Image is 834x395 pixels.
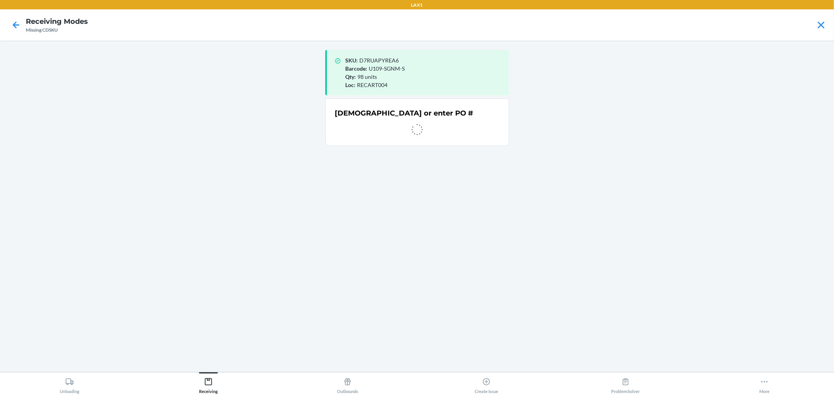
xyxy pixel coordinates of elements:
[417,372,556,394] button: Create Issue
[60,374,79,394] div: Unloading
[346,65,368,72] span: Barcode :
[346,57,358,64] span: SKU :
[337,374,358,394] div: Outbounds
[475,374,498,394] div: Create Issue
[358,73,377,80] span: 98 units
[199,374,218,394] div: Receiving
[139,372,278,394] button: Receiving
[26,27,88,34] div: Missing CDSKU
[360,57,399,64] span: D7RUAPYREA6
[369,65,405,72] span: U109-SGNM-S
[556,372,695,394] button: Problem Solver
[346,82,356,88] span: Loc :
[346,73,356,80] span: Qty :
[26,16,88,27] h4: Receiving Modes
[411,2,423,9] p: LAX1
[611,374,640,394] div: Problem Solver
[357,82,388,88] span: RECART004
[335,108,473,118] h2: [DEMOGRAPHIC_DATA] or enter PO #
[759,374,769,394] div: More
[278,372,417,394] button: Outbounds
